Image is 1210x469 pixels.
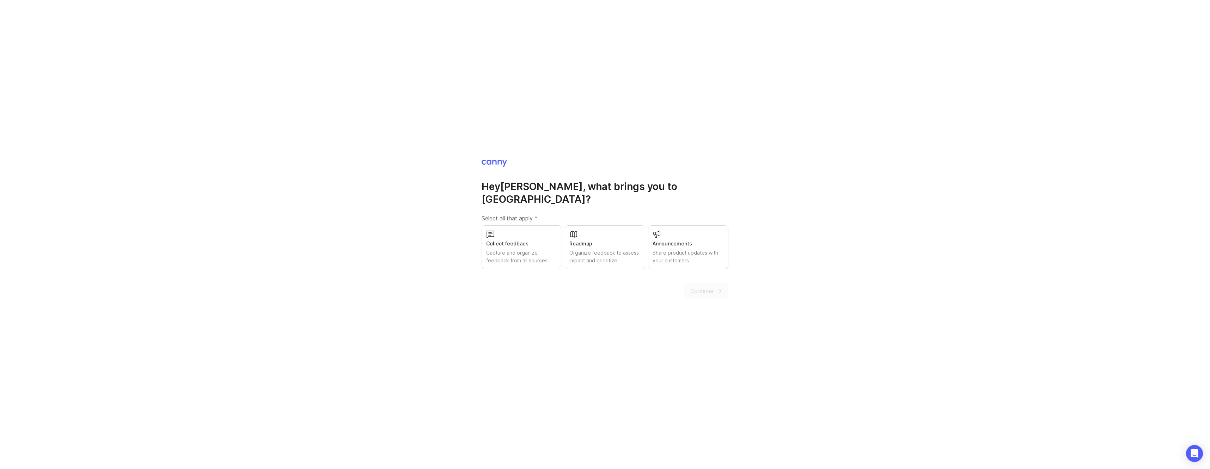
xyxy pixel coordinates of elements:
div: Collect feedback [486,240,557,248]
div: Organize feedback to assess impact and prioritize [569,249,641,264]
div: Roadmap [569,240,641,248]
div: Announcements [653,240,724,248]
button: AnnouncementsShare product updates with your customers [648,225,728,269]
div: Share product updates with your customers [653,249,724,264]
button: Collect feedbackCapture and organize feedback from all sources [482,225,562,269]
img: Canny Home [482,160,507,167]
h1: Hey [PERSON_NAME] , what brings you to [GEOGRAPHIC_DATA]? [482,180,728,206]
div: Open Intercom Messenger [1186,445,1203,462]
div: Capture and organize feedback from all sources [486,249,557,264]
button: RoadmapOrganize feedback to assess impact and prioritize [565,225,645,269]
label: Select all that apply [482,214,728,223]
